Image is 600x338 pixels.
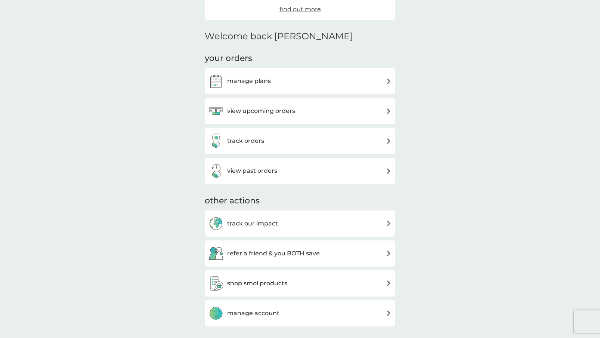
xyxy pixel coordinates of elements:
[279,4,321,14] a: find out more
[227,219,278,228] h3: track our impact
[386,221,392,226] img: arrow right
[386,79,392,84] img: arrow right
[227,166,277,176] h3: view past orders
[227,279,287,288] h3: shop smol products
[386,310,392,316] img: arrow right
[386,168,392,174] img: arrow right
[386,138,392,144] img: arrow right
[279,6,321,13] span: find out more
[227,76,271,86] h3: manage plans
[205,53,252,64] h3: your orders
[227,136,264,146] h3: track orders
[205,195,260,207] h3: other actions
[205,31,353,42] h2: Welcome back [PERSON_NAME]
[386,280,392,286] img: arrow right
[227,308,279,318] h3: manage account
[386,108,392,114] img: arrow right
[386,251,392,256] img: arrow right
[227,106,295,116] h3: view upcoming orders
[227,249,320,258] h3: refer a friend & you BOTH save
